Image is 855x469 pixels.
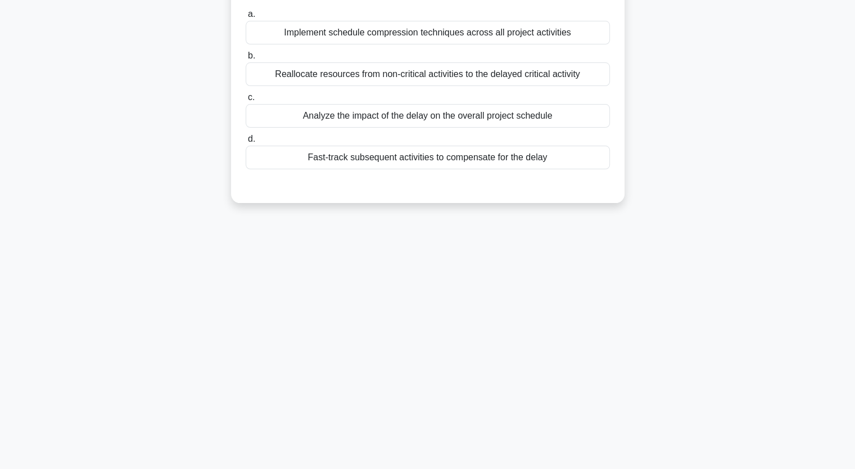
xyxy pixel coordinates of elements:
[246,21,610,44] div: Implement schedule compression techniques across all project activities
[248,134,255,143] span: d.
[248,92,255,102] span: c.
[248,51,255,60] span: b.
[248,9,255,19] span: a.
[246,104,610,128] div: Analyze the impact of the delay on the overall project schedule
[246,62,610,86] div: Reallocate resources from non-critical activities to the delayed critical activity
[246,146,610,169] div: Fast-track subsequent activities to compensate for the delay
